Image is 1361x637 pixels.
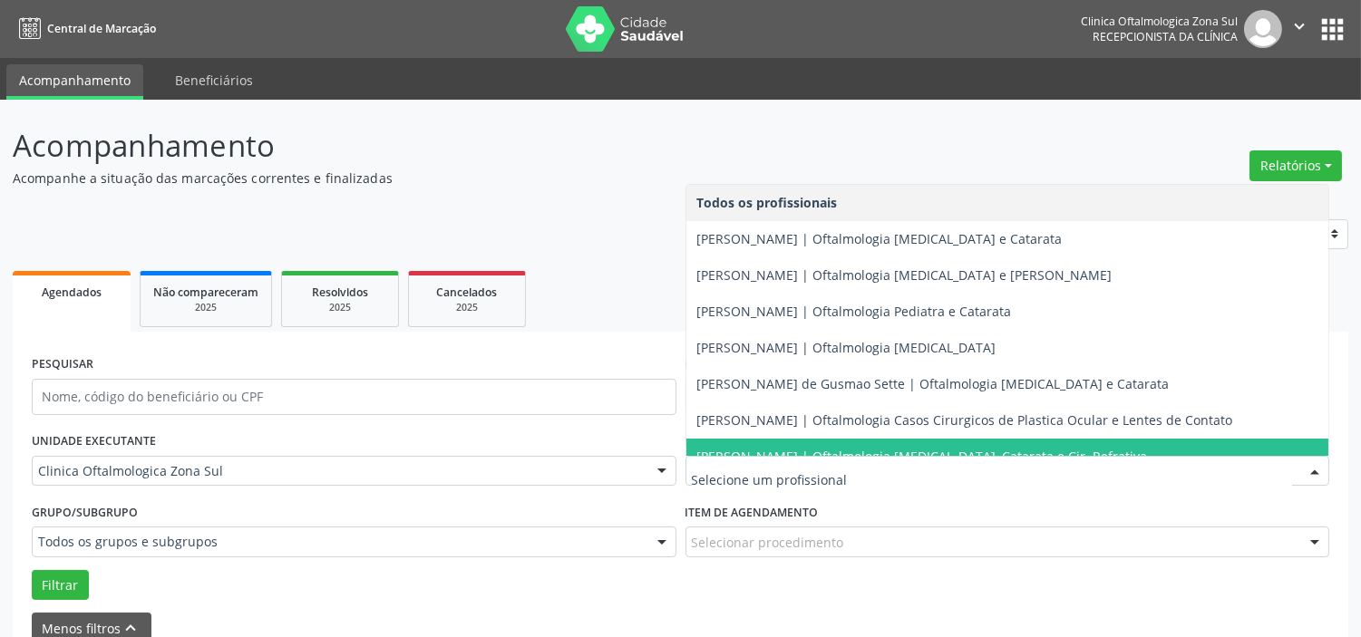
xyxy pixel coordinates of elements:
[685,498,819,526] label: Item de agendamento
[1093,29,1238,44] span: Recepcionista da clínica
[697,230,1063,247] span: [PERSON_NAME] | Oftalmologia [MEDICAL_DATA] e Catarata
[437,285,498,300] span: Cancelados
[697,375,1170,392] span: [PERSON_NAME] de Gusmao Sette | Oftalmologia [MEDICAL_DATA] e Catarata
[295,301,385,314] div: 2025
[1244,10,1282,48] img: img
[153,301,258,314] div: 2025
[692,533,844,552] span: Selecionar procedimento
[42,285,102,300] span: Agendados
[697,411,1233,429] span: [PERSON_NAME] | Oftalmologia Casos Cirurgicos de Plastica Ocular e Lentes de Contato
[47,21,156,36] span: Central de Marcação
[697,303,1012,320] span: [PERSON_NAME] | Oftalmologia Pediatra e Catarata
[38,533,639,551] span: Todos os grupos e subgrupos
[697,266,1113,284] span: [PERSON_NAME] | Oftalmologia [MEDICAL_DATA] e [PERSON_NAME]
[32,498,138,526] label: Grupo/Subgrupo
[1317,14,1348,45] button: apps
[13,123,948,169] p: Acompanhamento
[692,462,1293,498] input: Selecione um profissional
[32,428,156,456] label: UNIDADE EXECUTANTE
[32,570,89,601] button: Filtrar
[1282,10,1317,48] button: 
[697,194,838,211] span: Todos os profissionais
[38,462,639,480] span: Clinica Oftalmologica Zona Sul
[1249,150,1342,181] button: Relatórios
[13,169,948,188] p: Acompanhe a situação das marcações correntes e finalizadas
[32,351,93,379] label: PESQUISAR
[153,285,258,300] span: Não compareceram
[1289,16,1309,36] i: 
[162,64,266,96] a: Beneficiários
[1081,14,1238,29] div: Clinica Oftalmologica Zona Sul
[32,379,676,415] input: Nome, código do beneficiário ou CPF
[13,14,156,43] a: Central de Marcação
[6,64,143,100] a: Acompanhamento
[697,339,996,356] span: [PERSON_NAME] | Oftalmologia [MEDICAL_DATA]
[312,285,368,300] span: Resolvidos
[697,448,1148,465] span: [PERSON_NAME] | Oftalmologia [MEDICAL_DATA], Catarata e Cir. Refrativa
[422,301,512,314] div: 2025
